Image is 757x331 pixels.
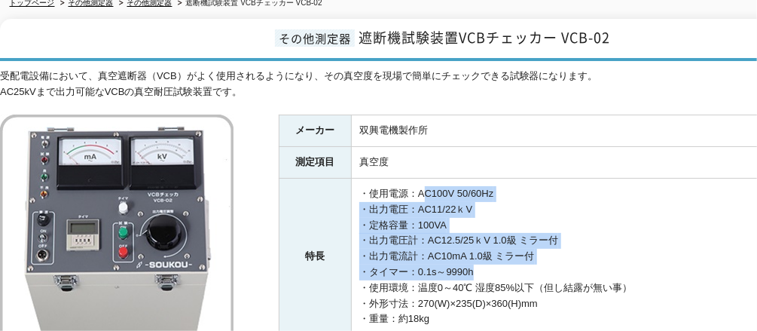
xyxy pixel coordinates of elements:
th: メーカー [279,115,352,147]
span: 遮断機試験装置VCBチェッカー VCB-02 [359,27,610,48]
span: その他測定器 [275,29,355,47]
th: 測定項目 [279,147,352,179]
